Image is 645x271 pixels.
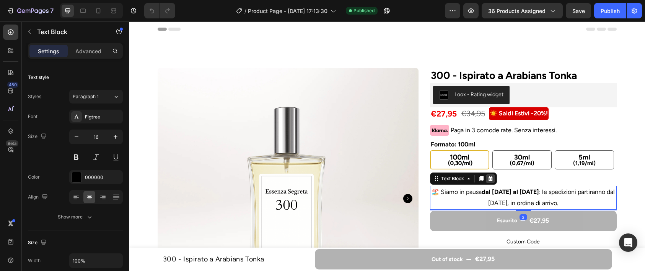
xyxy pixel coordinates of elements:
div: Text Block [311,154,337,161]
div: 000000 [85,174,121,181]
div: Undo/Redo [144,3,175,18]
div: 3 [391,192,398,199]
span: Custom Code [301,216,488,225]
span: 36 products assigned [488,7,546,15]
div: Font [28,113,37,120]
img: loox.png [310,69,319,78]
div: Loox - Rating widget [326,69,375,77]
button: Esaurito [301,189,488,210]
button: Show more [28,210,123,224]
div: €27,95 [301,86,329,98]
div: Text style [28,74,49,81]
div: Open Intercom Messenger [619,233,637,252]
button: 7 [3,3,57,18]
button: Paragraph 1 [69,90,123,103]
span: Save [572,8,585,14]
p: 🏖️ Siamo in pausa : le spedizioni partiranno dal [DATE], in ordine di arrivo. [302,165,487,187]
span: / [244,7,246,15]
div: Width [28,257,41,264]
button: Carousel Next Arrow [274,172,283,182]
div: Out of stock [303,235,334,241]
button: Loox - Rating widget [304,64,381,83]
div: Size [28,131,48,142]
p: Advanced [75,47,101,55]
div: Beta [6,140,18,146]
div: Figtree [85,113,121,120]
iframe: To enrich screen reader interactions, please activate Accessibility in Grammarly extension settings [129,21,645,271]
p: Text Block [37,27,102,36]
button: Out of stock [186,228,483,248]
p: Settings [38,47,59,55]
div: Color [28,174,40,181]
div: 450 [7,82,18,88]
button: Publish [594,3,626,18]
span: Product Page - [DATE] 17:13:30 [248,7,327,15]
div: €34,95 [332,86,357,98]
h1: 300 - Ispirato a Arabians Tonka [301,46,488,61]
div: €27,95 [345,233,366,243]
div: Esaurito [368,196,388,203]
input: Auto [70,254,122,268]
div: Align [28,192,49,202]
strong: dal [DATE] al [DATE] [353,167,410,174]
strong: ☀️ Saldi Estivi -20%! [361,88,419,95]
button: Save [566,3,591,18]
legend: Formato: 100ml [301,118,347,128]
div: Publish [601,7,620,15]
div: Styles [28,93,41,100]
p: Paga in 3 comode rate. Senza interessi. [322,103,428,115]
div: €27,95 [400,195,421,204]
p: 7 [50,6,54,15]
img: gempages_557564533103657977-76a83d66-920a-4302-88ea-0bc236023797.svg [301,103,320,114]
span: Published [353,7,375,14]
span: Paragraph 1 [73,93,99,100]
div: Size [28,238,48,248]
div: Show more [58,213,93,221]
button: 36 products assigned [482,3,563,18]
